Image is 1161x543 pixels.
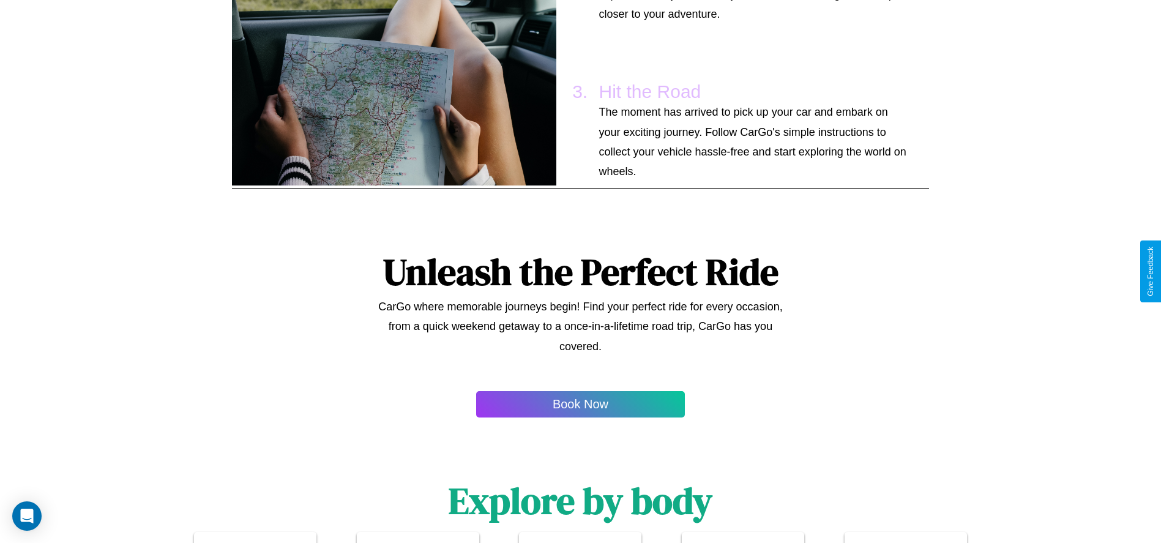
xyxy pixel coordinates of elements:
[476,391,685,418] button: Book Now
[371,297,790,356] p: CarGo where memorable journeys begin! Find your perfect ride for every occasion, from a quick wee...
[593,75,917,188] li: Hit the Road
[383,247,778,297] h1: Unleash the Perfect Ride
[449,476,712,526] h1: Explore by body
[599,102,911,182] p: The moment has arrived to pick up your car and embark on your exciting journey. Follow CarGo's si...
[12,501,42,531] div: Open Intercom Messenger
[1146,247,1155,296] div: Give Feedback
